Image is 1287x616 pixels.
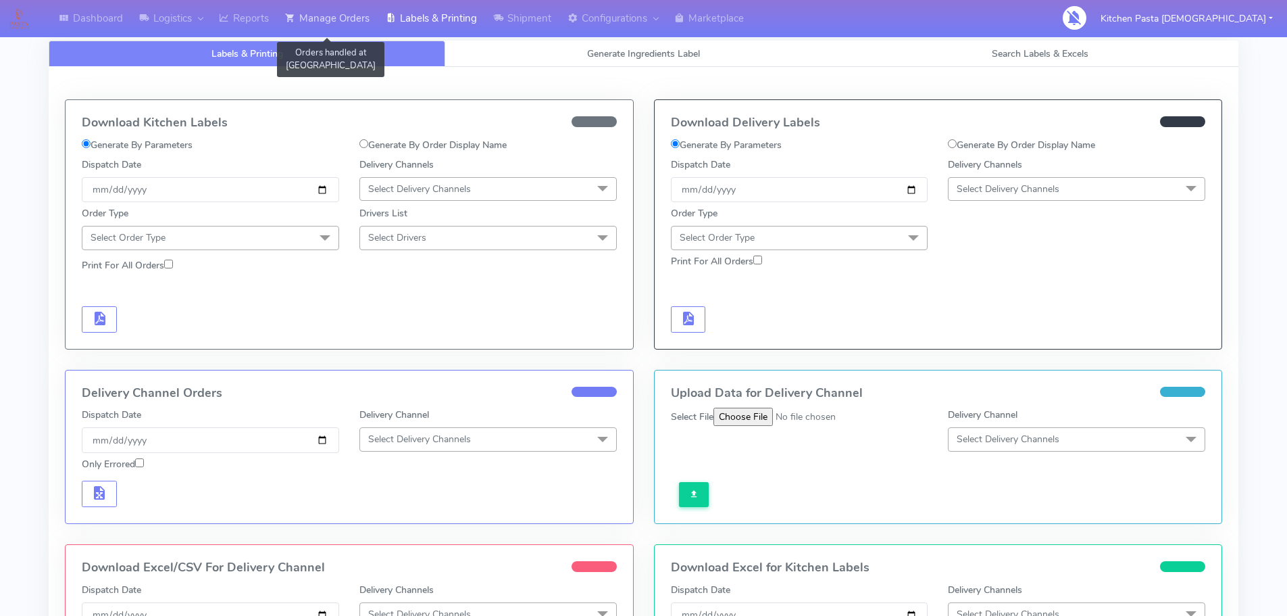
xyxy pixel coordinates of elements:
label: Order Type [671,206,717,220]
input: Generate By Order Display Name [948,139,957,148]
label: Delivery Channel [359,408,429,422]
label: Delivery Channels [359,583,434,597]
h4: Download Kitchen Labels [82,116,617,130]
span: Select Order Type [680,231,755,244]
h4: Download Delivery Labels [671,116,1206,130]
label: Dispatch Date [671,158,730,172]
button: Kitchen Pasta [DEMOGRAPHIC_DATA] [1090,5,1283,32]
label: Delivery Channels [359,158,434,172]
span: Select Delivery Channels [368,433,471,446]
span: Select Delivery Channels [957,183,1059,195]
label: Dispatch Date [82,158,141,172]
span: Labels & Printing [211,47,283,60]
label: Dispatch Date [82,583,141,597]
label: Print For All Orders [671,254,762,268]
label: Print For All Orders [82,258,173,273]
span: Generate Ingredients Label [587,47,700,60]
input: Only Errored [135,458,144,467]
h4: Download Excel for Kitchen Labels [671,561,1206,575]
input: Print For All Orders [164,260,173,268]
label: Delivery Channels [948,583,1022,597]
label: Drivers List [359,206,407,220]
label: Generate By Order Display Name [359,138,507,152]
span: Select Delivery Channels [368,183,471,195]
span: Search Labels & Excels [992,47,1088,60]
label: Select File [671,410,713,424]
label: Delivery Channels [948,158,1022,172]
input: Print For All Orders [753,256,762,264]
label: Delivery Channel [948,408,1017,422]
input: Generate By Order Display Name [359,139,368,148]
label: Dispatch Date [82,408,141,422]
label: Generate By Parameters [671,138,782,152]
ul: Tabs [49,41,1238,67]
input: Generate By Parameters [82,139,91,148]
h4: Delivery Channel Orders [82,387,617,400]
label: Order Type [82,206,128,220]
input: Generate By Parameters [671,139,680,148]
span: Select Order Type [91,231,166,244]
label: Generate By Order Display Name [948,138,1095,152]
label: Dispatch Date [671,583,730,597]
span: Select Drivers [368,231,426,244]
label: Generate By Parameters [82,138,193,152]
label: Only Errored [82,457,144,471]
span: Select Delivery Channels [957,433,1059,446]
h4: Upload Data for Delivery Channel [671,387,1206,400]
h4: Download Excel/CSV For Delivery Channel [82,561,617,575]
